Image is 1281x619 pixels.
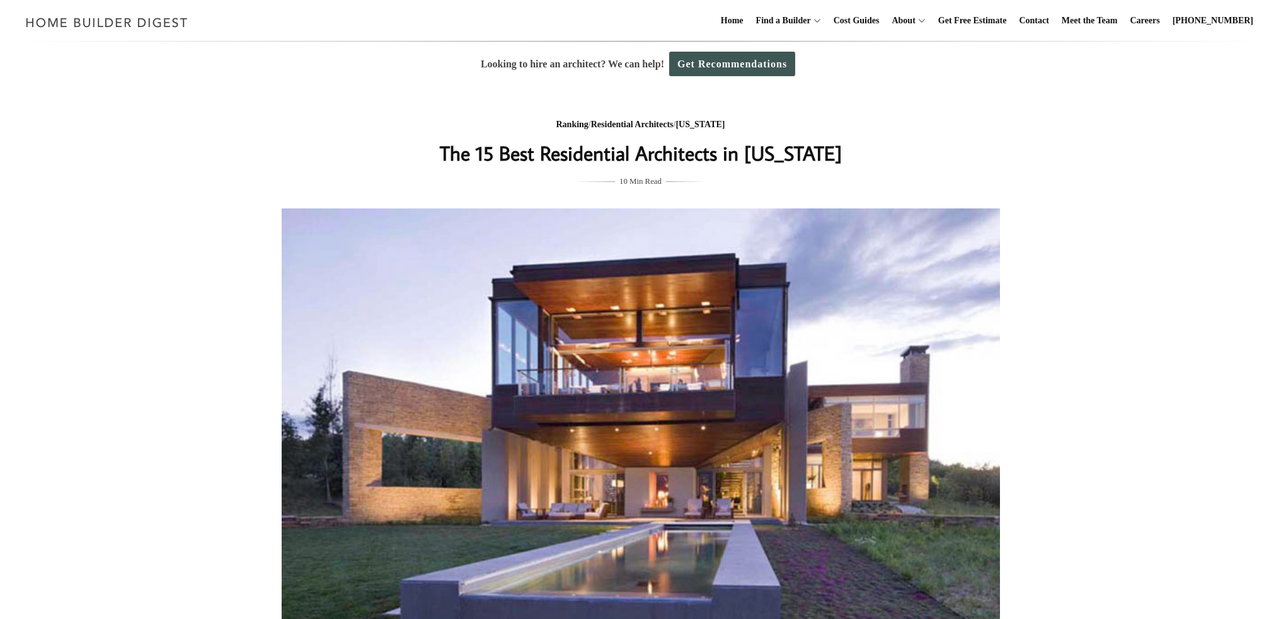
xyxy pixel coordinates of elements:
a: About [887,1,915,41]
div: / / [389,117,892,133]
a: Get Free Estimate [933,1,1012,41]
span: 10 Min Read [619,174,662,188]
a: Cost Guides [829,1,885,41]
a: Find a Builder [751,1,811,41]
img: Home Builder Digest [20,10,193,35]
a: Get Recommendations [669,52,795,76]
a: Ranking [556,120,589,129]
a: Residential Architects [591,120,674,129]
a: [US_STATE] [675,120,725,129]
a: Contact [1014,1,1054,41]
a: Meet the Team [1057,1,1123,41]
a: Careers [1125,1,1165,41]
h1: The 15 Best Residential Architects in [US_STATE] [389,138,892,168]
a: Home [716,1,749,41]
a: [PHONE_NUMBER] [1168,1,1258,41]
